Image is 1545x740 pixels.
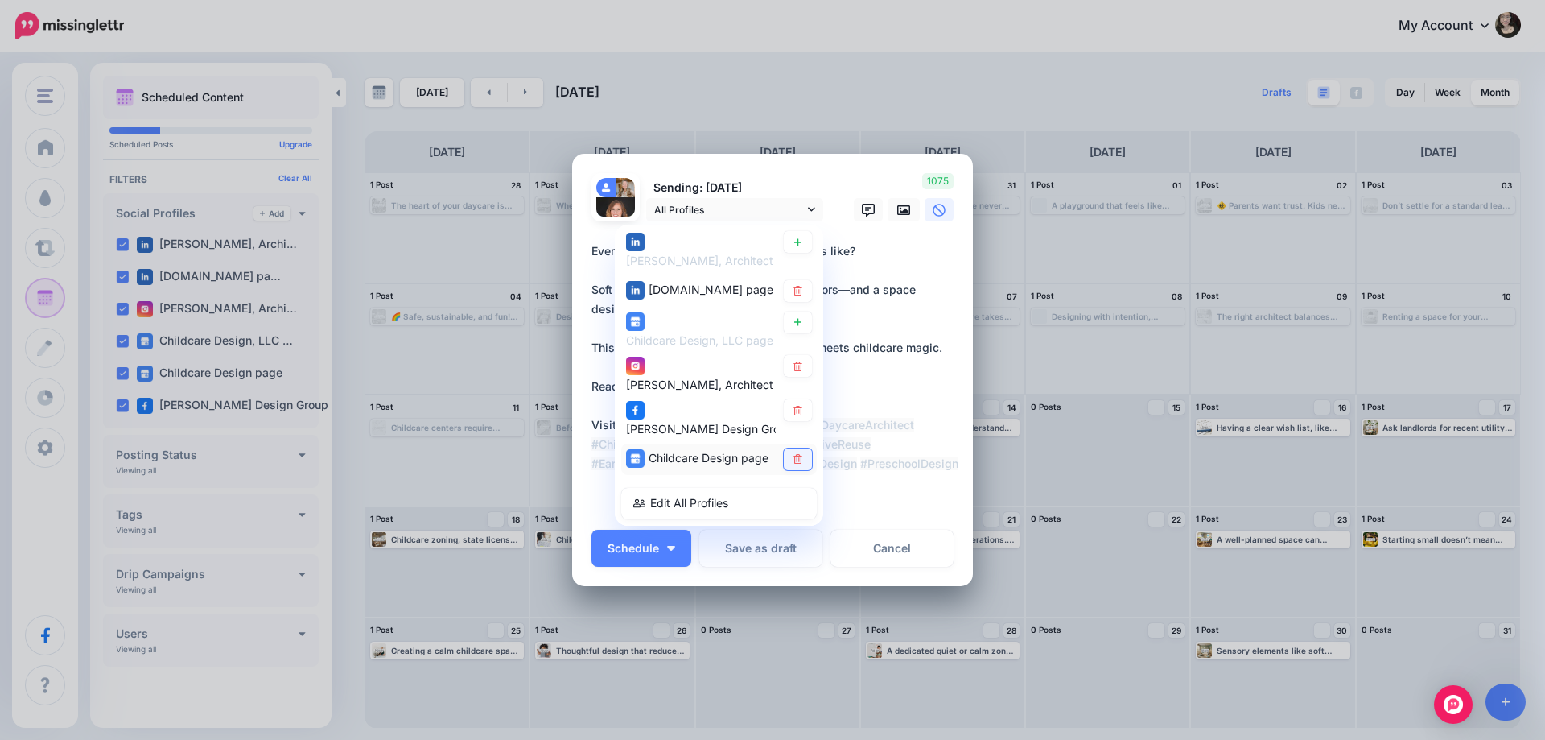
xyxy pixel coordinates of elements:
a: Edit All Profiles [621,488,817,519]
span: [DOMAIN_NAME] page [649,283,773,296]
span: All Profiles [654,201,804,218]
span: Childcare Design, LLC page [626,334,773,348]
div: Open Intercom Messenger [1434,685,1473,724]
button: Save as draft [699,530,822,567]
span: [PERSON_NAME] Design Group LLC page [626,422,848,436]
a: Cancel [830,530,954,567]
div: Ever wondered what a dream daycare looks like? Soft lighting, natural materials, calming colors—a... [591,242,962,473]
span: Childcare Design page [649,451,768,465]
img: google_business-square.png [626,313,645,332]
img: linkedin-square.png [626,282,645,300]
a: All Profiles [646,198,823,221]
img: facebook-square.png [626,401,645,420]
span: [PERSON_NAME], Architect feed [626,254,801,267]
img: linkedin-square.png [626,233,645,251]
span: Schedule [608,543,659,554]
img: instagram-square.png [626,357,645,375]
img: arrow-down-white.png [667,546,675,551]
button: Schedule [591,530,691,567]
span: 1075 [922,173,954,189]
img: 405530429_330392223058702_7599732348348111188_n-bsa142292.jpg [616,178,635,197]
p: Sending: [DATE] [646,179,823,197]
img: google_business-square.png [626,450,645,469]
span: [PERSON_NAME], Architect account [626,378,819,391]
img: ACg8ocIlCG6dA0v2ciFHIjlwobABclKltGAGlCuJQJYiSLnFdS_-Nb_2s96-c-82275.png [596,197,635,236]
img: user_default_image.png [596,178,616,197]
